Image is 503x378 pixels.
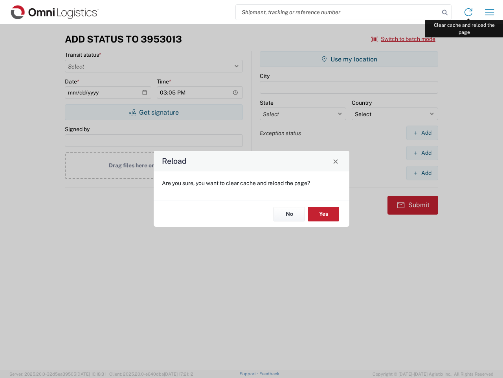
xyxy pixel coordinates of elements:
button: Yes [308,207,339,221]
button: No [274,207,305,221]
input: Shipment, tracking or reference number [236,5,439,20]
p: Are you sure, you want to clear cache and reload the page? [162,180,341,187]
h4: Reload [162,156,187,167]
button: Close [330,156,341,167]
